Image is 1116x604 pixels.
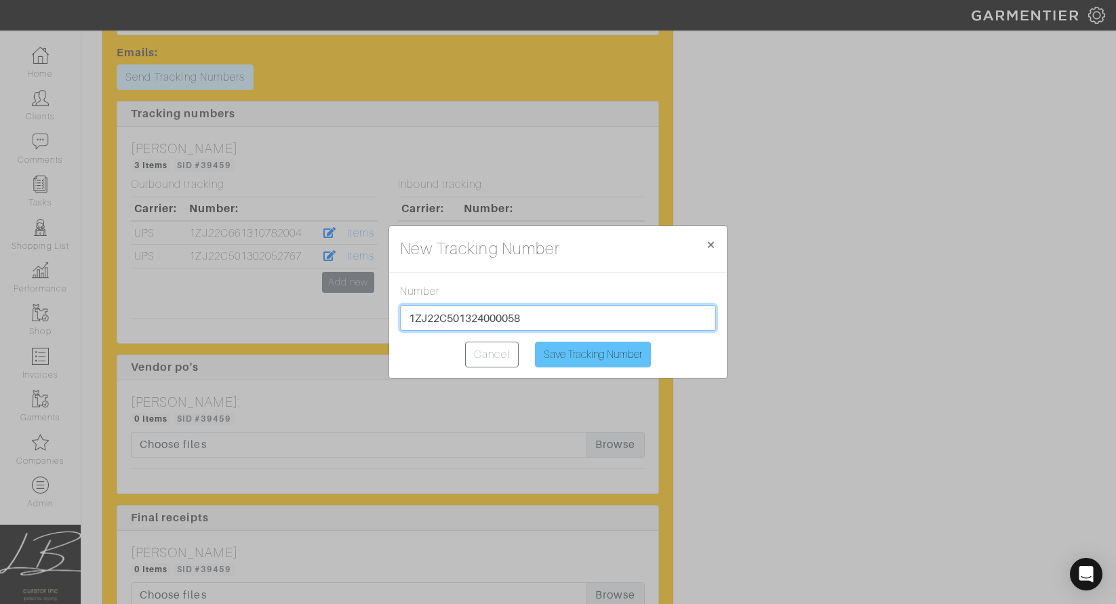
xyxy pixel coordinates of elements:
h4: New Tracking Number [400,237,559,261]
a: Cancel [465,342,518,367]
input: Save Tracking Number [535,342,651,367]
div: Open Intercom Messenger [1070,558,1102,590]
label: Number [400,283,439,300]
span: × [706,235,716,254]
